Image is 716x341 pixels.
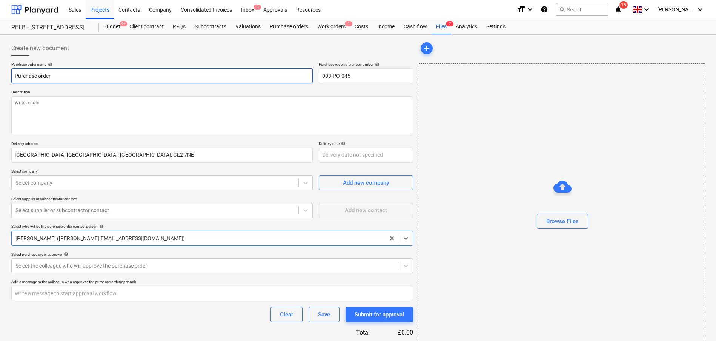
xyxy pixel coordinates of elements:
input: Delivery date not specified [319,148,413,163]
div: Save [318,310,330,319]
span: [PERSON_NAME] [657,6,695,12]
i: keyboard_arrow_down [525,5,535,14]
span: help [340,141,346,146]
span: help [98,224,104,229]
div: Clear [280,310,293,319]
i: format_size [516,5,525,14]
span: help [373,62,380,67]
i: notifications [615,5,622,14]
div: PELB - [STREET_ADDRESS] [11,24,90,32]
span: help [46,62,52,67]
div: Work orders [313,19,350,34]
span: 1 [345,21,352,26]
button: Save [309,307,340,322]
span: Create new document [11,44,69,53]
p: Select company [11,169,313,175]
a: Settings [482,19,510,34]
span: 7 [446,21,453,26]
div: Browse Files [546,216,579,226]
input: Document name [11,68,313,83]
div: Select who will be the purchase order contact person [11,224,413,229]
span: add [422,44,431,53]
div: Select purchase order approver [11,252,413,257]
a: Income [373,19,399,34]
button: Browse Files [537,214,588,229]
span: 15 [619,1,628,9]
button: Submit for approval [346,307,413,322]
p: Select supplier or subcontractor contact [11,196,313,203]
a: Purchase orders [265,19,313,34]
input: Delivery address [11,148,313,163]
button: Search [556,3,608,16]
input: Write a message to start approval workflow [11,286,413,301]
button: Clear [270,307,303,322]
a: Cash flow [399,19,432,34]
div: Files [432,19,451,34]
div: Purchase order name [11,62,313,67]
button: Add new company [319,175,413,190]
a: Analytics [451,19,482,34]
div: Purchase order reference number [319,62,413,67]
div: Add new company [343,178,389,188]
span: search [559,6,565,12]
input: Reference number [319,68,413,83]
a: Costs [350,19,373,34]
a: Client contract [125,19,168,34]
div: Delivery date [319,141,413,146]
span: 3 [254,5,261,10]
i: keyboard_arrow_down [696,5,705,14]
span: help [62,252,68,256]
i: keyboard_arrow_down [642,5,651,14]
div: Total [315,328,381,337]
p: Delivery address [11,141,313,148]
div: Add a message to the colleague who approves the purchase order (optional) [11,279,413,284]
iframe: Chat Widget [678,305,716,341]
p: Description [11,89,413,96]
i: Knowledge base [541,5,548,14]
span: 9+ [120,21,127,26]
div: Budget [99,19,125,34]
a: Files7 [432,19,451,34]
a: Budget9+ [99,19,125,34]
a: Valuations [231,19,265,34]
a: Subcontracts [190,19,231,34]
a: RFQs [168,19,190,34]
div: Submit for approval [355,310,404,319]
div: £0.00 [382,328,413,337]
a: Work orders1 [313,19,350,34]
